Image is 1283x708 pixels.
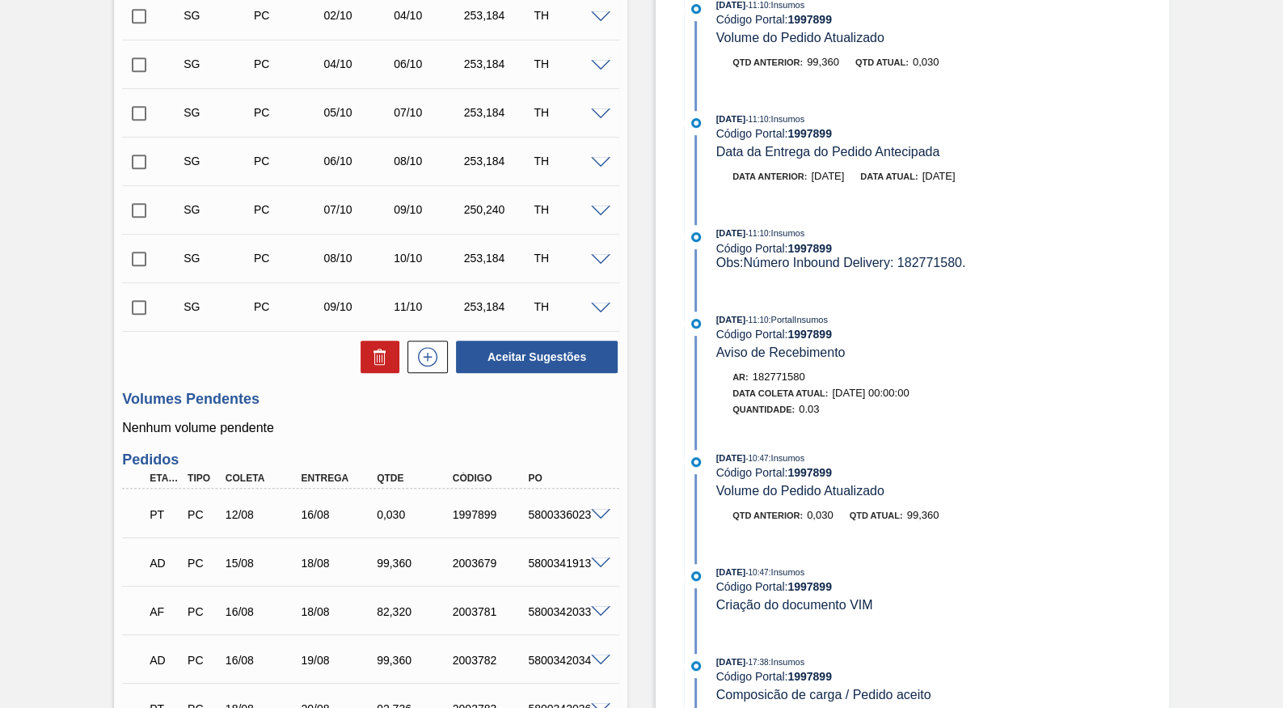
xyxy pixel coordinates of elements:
div: 250,240 [460,203,537,216]
div: Qtde [373,473,456,484]
div: 253,184 [460,106,537,119]
div: Aguardando Faturamento [146,594,184,630]
div: TH [530,9,606,22]
div: Entrega [297,473,380,484]
p: AD [150,654,179,667]
div: 05/10/2025 [319,106,396,119]
span: [DATE] [716,453,745,463]
div: TH [530,57,606,70]
div: Coleta [222,473,305,484]
div: Sugestão Criada [179,203,256,216]
span: - 11:10 [745,115,768,124]
div: Aguardando Descarga [146,545,184,581]
div: 253,184 [460,300,537,313]
div: Código Portal: [716,13,1100,26]
span: Volume do Pedido Atualizado [716,484,884,498]
span: Qtd atual: [850,511,903,520]
p: AD [150,557,179,570]
div: Código [449,473,532,484]
span: [DATE] [716,114,745,124]
div: 18/08/2025 [297,605,380,618]
div: Sugestão Criada [179,9,256,22]
span: : Insumos [768,567,804,577]
span: - 10:47 [745,568,768,577]
div: Pedido de Compra [184,508,222,521]
div: Pedido de Compra [184,605,222,618]
strong: 1997899 [787,328,832,341]
div: 10/10/2025 [390,252,466,265]
span: [DATE] [811,170,844,182]
div: TH [530,106,606,119]
div: 2003782 [449,654,532,667]
h3: Volumes Pendentes [122,391,619,408]
div: Excluir Sugestões [352,341,399,373]
div: Código Portal: [716,127,1100,140]
span: Volume do Pedido Atualizado [716,31,884,45]
div: Sugestão Criada [179,300,256,313]
p: PT [150,508,179,521]
div: Sugestão Criada [179,106,256,119]
span: 182771580 [753,371,805,383]
div: 16/08/2025 [222,605,305,618]
strong: 1997899 [787,242,832,255]
div: 2003679 [449,557,532,570]
span: : PortalInsumos [768,315,827,324]
div: 16/08/2025 [222,654,305,667]
div: Sugestão Criada [179,155,256,167]
img: atual [691,319,701,329]
div: 06/10/2025 [390,57,466,70]
span: Obs: Número Inbound Delivery: 182771580. [716,256,966,269]
div: Pedido de Compra [250,57,327,70]
div: 19/08/2025 [297,654,380,667]
span: [DATE] [922,170,955,182]
div: Sugestão Criada [179,57,256,70]
div: 04/10/2025 [319,57,396,70]
p: AF [150,605,179,618]
div: Nova sugestão [399,341,448,373]
div: Sugestão Criada [179,252,256,265]
div: 82,320 [373,605,456,618]
strong: 1997899 [787,466,832,479]
div: Aceitar Sugestões [448,339,619,375]
span: Data da Entrega do Pedido Antecipada [716,145,940,159]
strong: 1997899 [787,13,832,26]
span: Criação do documento VIM [716,598,873,612]
strong: 1997899 [787,670,832,683]
div: 08/10/2025 [390,155,466,167]
div: Aguardando Descarga [146,642,184,678]
span: : Insumos [768,228,804,238]
div: TH [530,252,606,265]
span: [DATE] [716,228,745,238]
div: 253,184 [460,57,537,70]
div: 5800341913 [524,557,607,570]
div: 18/08/2025 [297,557,380,570]
div: TH [530,203,606,216]
div: 09/10/2025 [319,300,396,313]
div: PO [524,473,607,484]
div: 2003781 [449,605,532,618]
div: 99,360 [373,654,456,667]
div: Pedido de Compra [184,557,222,570]
img: atual [691,571,701,581]
button: Aceitar Sugestões [456,341,618,373]
div: 0,030 [373,508,456,521]
div: 253,184 [460,9,537,22]
div: Código Portal: [716,580,1100,593]
img: atual [691,232,701,242]
div: Pedido de Compra [250,252,327,265]
div: Pedido de Compra [250,106,327,119]
span: [DATE] [716,315,745,324]
div: 06/10/2025 [319,155,396,167]
div: 07/10/2025 [319,203,396,216]
span: : Insumos [768,453,804,463]
img: atual [691,118,701,128]
span: 0,030 [807,509,834,521]
div: 5800336023 [524,508,607,521]
span: Data atual: [860,172,918,181]
div: Pedido de Compra [250,155,327,167]
div: 07/10/2025 [390,106,466,119]
div: 99,360 [373,557,456,570]
h3: Pedidos [122,452,619,468]
span: Qtd anterior: [732,57,803,67]
div: 08/10/2025 [319,252,396,265]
